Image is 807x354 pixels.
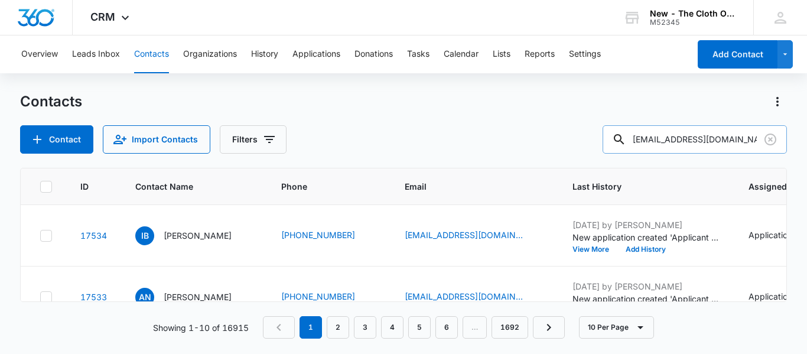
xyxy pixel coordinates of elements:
[405,229,523,241] a: [EMAIL_ADDRESS][DOMAIN_NAME]
[164,229,232,242] p: [PERSON_NAME]
[572,219,720,231] p: [DATE] by [PERSON_NAME]
[292,35,340,73] button: Applications
[408,316,431,339] a: Page 5
[405,290,523,303] a: [EMAIL_ADDRESS][DOMAIN_NAME]
[135,288,154,307] span: AN
[263,316,565,339] nav: Pagination
[650,9,736,18] div: account name
[761,130,780,149] button: Clear
[603,125,787,154] input: Search Contacts
[90,11,115,23] span: CRM
[20,125,93,154] button: Add Contact
[281,180,359,193] span: Phone
[493,35,510,73] button: Lists
[698,40,777,69] button: Add Contact
[220,125,287,154] button: Filters
[281,229,355,241] a: [PHONE_NUMBER]
[281,290,355,303] a: [PHONE_NUMBER]
[153,321,249,334] p: Showing 1-10 of 16915
[281,229,376,243] div: Phone - (615) 706-0107 - Select to Edit Field
[72,35,120,73] button: Leads Inbox
[572,293,720,305] p: New application created 'Applicant - [PERSON_NAME]'.
[650,18,736,27] div: account id
[327,316,349,339] a: Page 2
[435,316,458,339] a: Page 6
[135,226,154,245] span: IB
[533,316,565,339] a: Next Page
[103,125,210,154] button: Import Contacts
[80,180,90,193] span: ID
[405,290,544,304] div: Email - angelwilson776@gmail.com - Select to Edit Field
[281,290,376,304] div: Phone - (859) 308-8603 - Select to Edit Field
[354,316,376,339] a: Page 3
[492,316,528,339] a: Page 1692
[20,93,82,111] h1: Contacts
[80,230,107,241] a: Navigate to contact details page for Isabella Bates
[572,280,720,293] p: [DATE] by [PERSON_NAME]
[525,35,555,73] button: Reports
[405,229,544,243] div: Email - imb8tes@gmail.com - Select to Edit Field
[569,35,601,73] button: Settings
[768,92,787,111] button: Actions
[617,246,674,253] button: Add History
[572,180,703,193] span: Last History
[164,291,232,303] p: [PERSON_NAME]
[579,316,654,339] button: 10 Per Page
[80,292,107,302] a: Navigate to contact details page for Angel Nicole Moller
[300,316,322,339] em: 1
[572,246,617,253] button: View More
[405,180,527,193] span: Email
[407,35,429,73] button: Tasks
[251,35,278,73] button: History
[183,35,237,73] button: Organizations
[444,35,479,73] button: Calendar
[381,316,403,339] a: Page 4
[134,35,169,73] button: Contacts
[135,226,253,245] div: Contact Name - Isabella Bates - Select to Edit Field
[21,35,58,73] button: Overview
[354,35,393,73] button: Donations
[135,288,253,307] div: Contact Name - Angel Nicole Moller - Select to Edit Field
[135,180,236,193] span: Contact Name
[572,231,720,243] p: New application created 'Applicant - [PERSON_NAME]'.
